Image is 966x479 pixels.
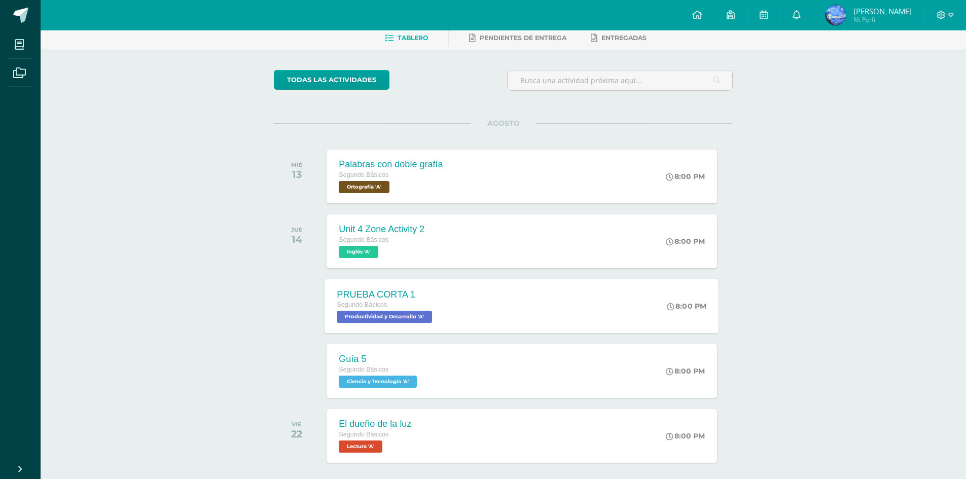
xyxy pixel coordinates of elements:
[291,226,303,233] div: JUE
[398,34,428,42] span: Tablero
[339,431,388,438] span: Segundo Básicos
[291,168,303,180] div: 13
[667,302,707,311] div: 8:00 PM
[508,70,732,90] input: Busca una actividad próxima aquí...
[853,6,912,16] span: [PERSON_NAME]
[339,419,411,429] div: El dueño de la luz
[291,161,303,168] div: MIÉ
[853,15,912,24] span: Mi Perfil
[339,376,417,388] span: Ciencia y Tecnología 'A'
[666,431,705,440] div: 8:00 PM
[339,181,389,193] span: Ortografía 'A'
[339,236,388,243] span: Segundo Básicos
[385,30,428,46] a: Tablero
[666,172,705,181] div: 8:00 PM
[291,428,302,440] div: 22
[469,30,566,46] a: Pendientes de entrega
[339,159,443,170] div: Palabras con doble grafía
[274,70,389,90] a: todas las Actividades
[591,30,647,46] a: Entregadas
[666,237,705,246] div: 8:00 PM
[666,366,705,376] div: 8:00 PM
[291,421,302,428] div: VIE
[339,171,388,178] span: Segundo Básicos
[601,34,647,42] span: Entregadas
[471,119,536,128] span: AGOSTO
[339,440,382,453] span: Lectura 'A'
[339,366,388,373] span: Segundo Básicos
[826,5,846,25] img: 499db3e0ff4673b17387711684ae4e5c.png
[339,246,378,258] span: Inglés 'A'
[480,34,566,42] span: Pendientes de entrega
[337,289,435,300] div: PRUEBA CORTA 1
[339,224,424,235] div: Unit 4 Zone Activity 2
[291,233,303,245] div: 14
[339,354,419,364] div: Guía 5
[337,311,433,323] span: Productividad y Desarrollo 'A'
[337,301,387,308] span: Segundo Básicos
